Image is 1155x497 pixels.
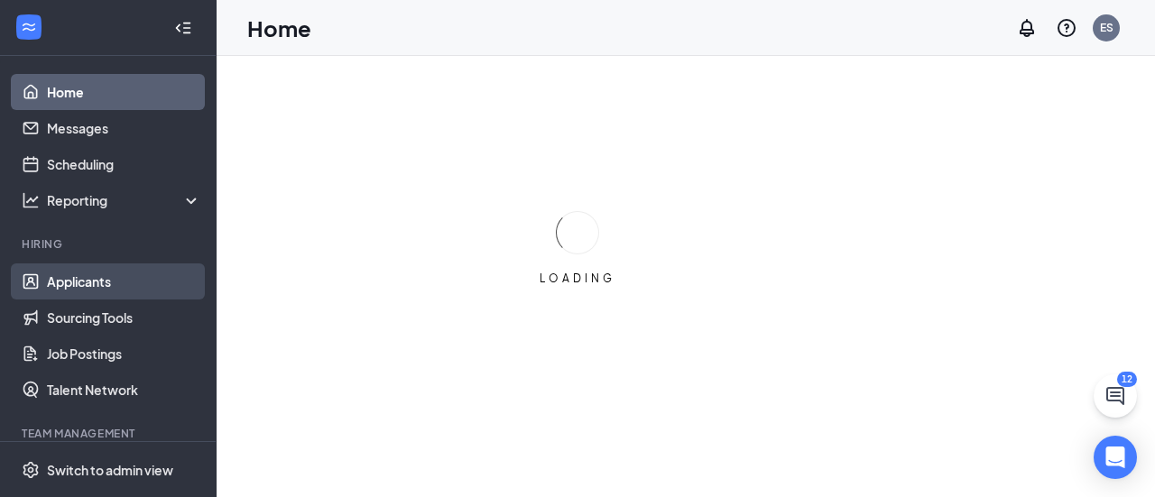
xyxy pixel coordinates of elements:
svg: WorkstreamLogo [20,18,38,36]
a: Job Postings [47,336,201,372]
div: Switch to admin view [47,461,173,479]
button: ChatActive [1094,374,1137,418]
a: Sourcing Tools [47,299,201,336]
svg: Notifications [1016,17,1038,39]
a: Home [47,74,201,110]
svg: Analysis [22,191,40,209]
a: Scheduling [47,146,201,182]
a: Talent Network [47,372,201,408]
div: Team Management [22,426,198,441]
div: Open Intercom Messenger [1094,436,1137,479]
a: Applicants [47,263,201,299]
svg: Settings [22,461,40,479]
svg: ChatActive [1104,385,1126,407]
svg: Collapse [174,19,192,37]
svg: QuestionInfo [1056,17,1077,39]
a: Messages [47,110,201,146]
div: 12 [1117,372,1137,387]
div: Hiring [22,236,198,252]
h1: Home [247,13,311,43]
div: ES [1100,20,1113,35]
div: Reporting [47,191,202,209]
div: LOADING [532,271,623,286]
